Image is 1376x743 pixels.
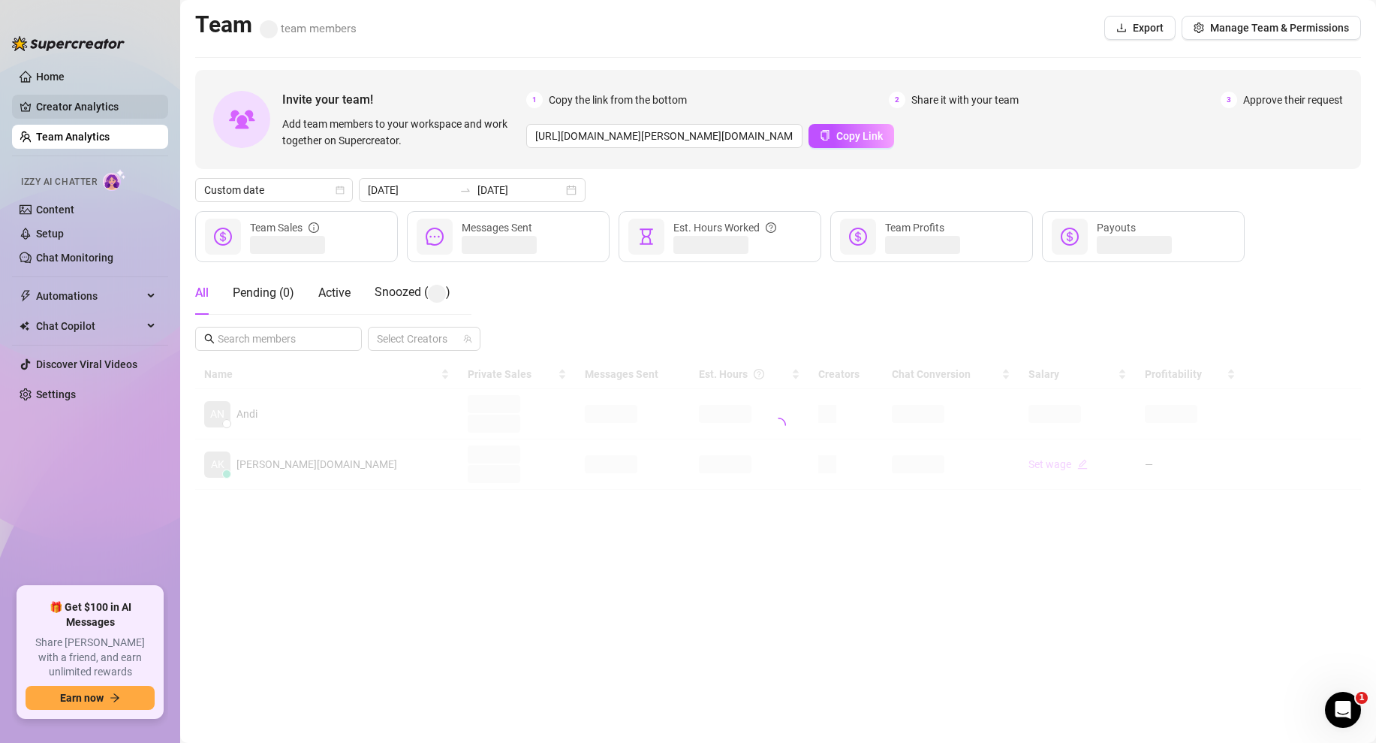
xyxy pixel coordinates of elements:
span: dollar-circle [849,228,867,246]
iframe: Intercom live chat [1325,692,1361,728]
div: Est. Hours Worked [673,219,776,236]
a: Chat Monitoring [36,252,113,264]
span: Share it with your team [911,92,1019,108]
a: Content [36,204,74,216]
span: Invite your team! [282,90,526,109]
span: loading [771,418,786,433]
a: Settings [36,388,76,400]
a: Discover Viral Videos [36,358,137,370]
span: Export [1133,22,1164,34]
span: copy [820,130,830,140]
button: Copy Link [808,124,894,148]
span: 🎁 Get $100 in AI Messages [26,600,155,630]
img: Chat Copilot [20,321,29,331]
span: 1 [526,92,543,108]
span: thunderbolt [20,290,32,302]
span: Custom date [204,179,344,201]
span: to [459,184,471,196]
span: message [426,228,444,246]
span: question-circle [766,219,776,236]
input: End date [477,182,563,198]
span: 2 [889,92,905,108]
span: Manage Team & Permissions [1210,22,1349,34]
span: arrow-right [110,693,120,703]
span: dollar-circle [214,228,232,246]
button: Export [1104,16,1176,40]
img: AI Chatter [103,169,126,191]
span: team members [260,22,357,35]
div: Pending ( 0 ) [233,284,294,302]
span: dollar-circle [1061,228,1079,246]
span: Earn now [60,692,104,704]
h2: Team [195,11,357,39]
a: Team Analytics [36,131,110,143]
button: Earn nowarrow-right [26,686,155,710]
span: Messages Sent [462,222,532,234]
div: Team Sales [250,219,319,236]
div: All [195,284,209,302]
span: search [204,334,215,344]
span: hourglass [637,228,655,246]
span: Copy the link from the bottom [549,92,687,108]
span: Active [318,285,351,300]
a: Creator Analytics [36,95,156,119]
span: Izzy AI Chatter [21,175,97,189]
span: Approve their request [1243,92,1343,108]
span: Chat Copilot [36,314,143,338]
span: team [463,334,472,343]
span: Add team members to your workspace and work together on Supercreator. [282,116,520,149]
input: Search members [218,331,341,347]
button: Manage Team & Permissions [1182,16,1361,40]
span: setting [1194,23,1204,33]
span: calendar [336,186,345,195]
span: Share [PERSON_NAME] with a friend, and earn unlimited rewards [26,636,155,680]
span: Copy Link [836,130,883,142]
a: Setup [36,228,64,240]
span: 1 [1356,692,1368,704]
a: Home [36,71,65,83]
span: info-circle [309,219,319,236]
span: Payouts [1097,222,1136,234]
img: logo-BBDzfeDw.svg [12,36,125,51]
span: download [1116,23,1127,33]
span: 3 [1221,92,1237,108]
input: Start date [368,182,453,198]
span: swap-right [459,184,471,196]
span: Team Profits [885,222,944,234]
span: Automations [36,284,143,308]
span: Snoozed ( ) [375,285,450,299]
